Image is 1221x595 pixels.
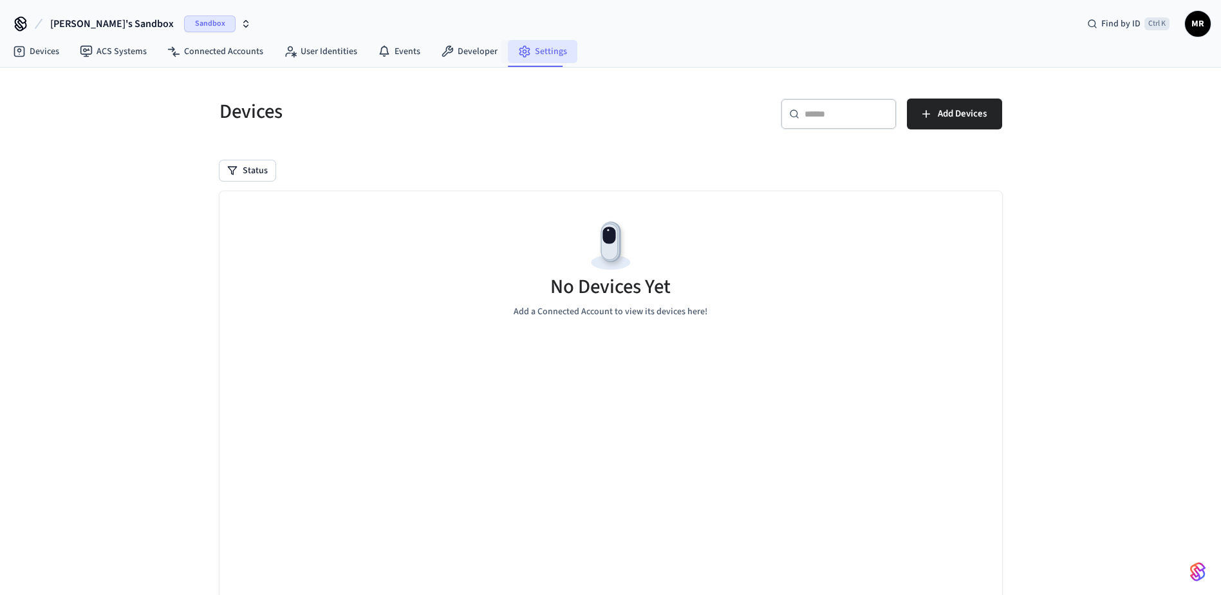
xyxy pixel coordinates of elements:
span: MR [1186,12,1209,35]
p: Add a Connected Account to view its devices here! [514,305,707,319]
a: Connected Accounts [157,40,274,63]
span: Find by ID [1101,17,1141,30]
span: Ctrl K [1144,17,1170,30]
span: [PERSON_NAME]'s Sandbox [50,16,174,32]
a: ACS Systems [70,40,157,63]
img: Devices Empty State [582,217,640,275]
a: User Identities [274,40,368,63]
h5: No Devices Yet [550,274,671,300]
a: Developer [431,40,508,63]
a: Settings [508,40,577,63]
a: Devices [3,40,70,63]
span: Add Devices [938,106,987,122]
button: MR [1185,11,1211,37]
h5: Devices [219,99,603,125]
button: Add Devices [907,99,1002,129]
a: Events [368,40,431,63]
span: Sandbox [184,15,236,32]
img: SeamLogoGradient.69752ec5.svg [1190,562,1206,582]
div: Find by IDCtrl K [1077,12,1180,35]
button: Status [219,160,275,181]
